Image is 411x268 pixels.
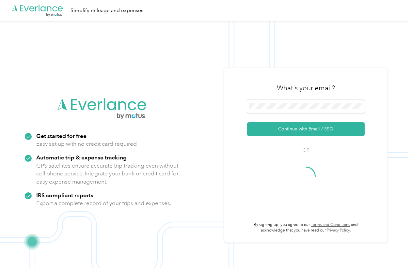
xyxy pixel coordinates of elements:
div: Simplify mileage and expenses [71,7,143,15]
strong: IRS compliant reports [36,192,93,199]
h3: What's your email? [277,83,335,93]
p: GPS satellites ensure accurate trip tracking even without cell phone service. Integrate your bank... [36,162,179,186]
a: Terms and Conditions [311,222,350,227]
strong: Automatic trip & expense tracking [36,154,127,161]
span: OR [294,147,317,154]
p: Export a complete record of your trips and expenses. [36,199,171,207]
button: Continue with Email / SSO [247,122,365,136]
p: By signing up, you agree to our and acknowledge that you have read our . [247,222,365,233]
a: Privacy Policy [327,228,350,233]
p: Easy set up with no credit card required [36,140,137,148]
strong: Get started for free [36,132,87,139]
